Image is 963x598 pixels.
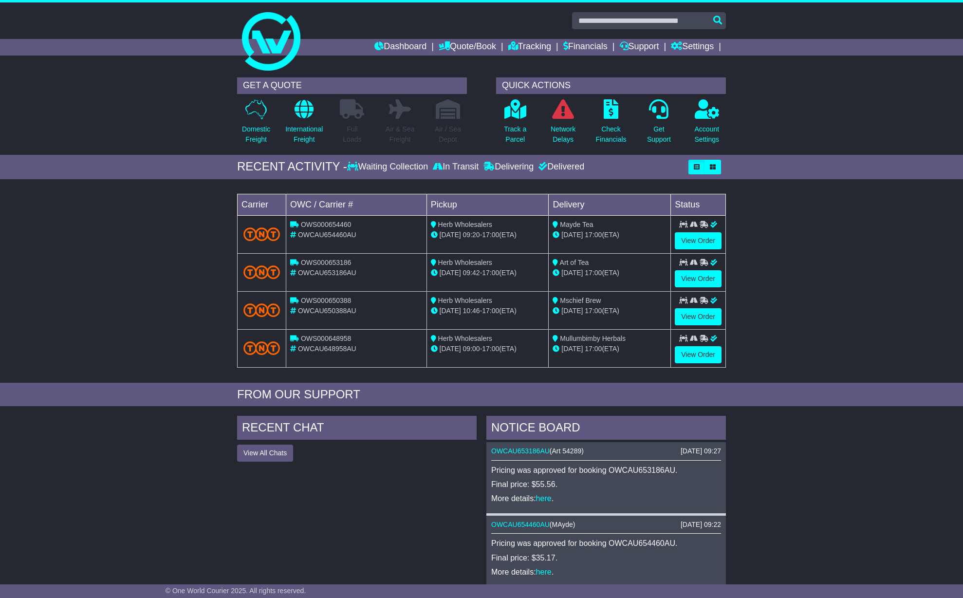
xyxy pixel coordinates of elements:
span: 09:20 [463,231,480,239]
td: Status [671,194,726,215]
span: Mschief Brew [560,297,601,304]
a: Quote/Book [439,39,496,56]
span: MAyde [552,521,573,528]
div: - (ETA) [431,344,545,354]
a: DomesticFreight [241,99,271,150]
a: Financials [563,39,608,56]
div: In Transit [430,162,481,172]
div: ( ) [491,521,721,529]
a: GetSupport [647,99,671,150]
td: Carrier [238,194,286,215]
p: Check Financials [596,124,627,145]
span: Mayde Tea [560,221,593,228]
a: View Order [675,232,722,249]
img: TNT_Domestic.png [243,227,280,241]
div: (ETA) [553,306,667,316]
span: [DATE] [440,307,461,315]
span: 09:42 [463,269,480,277]
span: OWCAU648958AU [298,345,356,353]
a: Tracking [508,39,551,56]
div: RECENT CHAT [237,416,477,442]
div: ( ) [491,447,721,455]
span: Art of Tea [560,259,589,266]
span: 17:00 [585,307,602,315]
span: [DATE] [561,269,583,277]
p: Pricing was approved for booking OWCAU653186AU. [491,466,721,475]
span: OWS000650388 [301,297,352,304]
a: CheckFinancials [595,99,627,150]
span: Herb Wholesalers [438,335,492,342]
span: © One World Courier 2025. All rights reserved. [166,587,306,595]
div: FROM OUR SUPPORT [237,388,726,402]
p: Account Settings [695,124,720,145]
span: [DATE] [440,345,461,353]
td: Pickup [426,194,549,215]
a: here [536,568,552,576]
a: View Order [675,270,722,287]
div: (ETA) [553,230,667,240]
p: Air & Sea Freight [386,124,414,145]
span: Mullumbimby Herbals [560,335,626,342]
span: [DATE] [561,307,583,315]
span: 10:46 [463,307,480,315]
span: [DATE] [561,231,583,239]
div: Delivering [481,162,536,172]
span: [DATE] [561,345,583,353]
span: 17:00 [482,307,499,315]
span: Herb Wholesalers [438,259,492,266]
div: RECENT ACTIVITY - [237,160,347,174]
p: More details: . [491,567,721,577]
span: Art 54289 [552,447,582,455]
div: (ETA) [553,268,667,278]
span: OWCAU654460AU [298,231,356,239]
a: OWCAU653186AU [491,447,550,455]
div: Waiting Collection [347,162,430,172]
div: [DATE] 09:22 [681,521,721,529]
div: GET A QUOTE [237,77,467,94]
p: Full Loads [340,124,364,145]
span: OWS000654460 [301,221,352,228]
span: 09:00 [463,345,480,353]
div: Delivered [536,162,584,172]
a: View Order [675,308,722,325]
a: InternationalFreight [285,99,323,150]
span: 17:00 [482,231,499,239]
p: Domestic Freight [242,124,270,145]
div: - (ETA) [431,268,545,278]
p: More details: . [491,494,721,503]
div: [DATE] 09:27 [681,447,721,455]
div: - (ETA) [431,230,545,240]
div: (ETA) [553,344,667,354]
a: View Order [675,346,722,363]
span: Herb Wholesalers [438,297,492,304]
span: OWS000648958 [301,335,352,342]
a: AccountSettings [694,99,720,150]
p: Track a Parcel [504,124,526,145]
p: Final price: $35.17. [491,553,721,562]
button: View All Chats [237,445,293,462]
a: here [536,494,552,503]
p: Pricing was approved for booking OWCAU654460AU. [491,539,721,548]
td: Delivery [549,194,671,215]
span: OWCAU650388AU [298,307,356,315]
span: [DATE] [440,269,461,277]
span: 17:00 [482,269,499,277]
p: Final price: $55.56. [491,480,721,489]
span: [DATE] [440,231,461,239]
p: Network Delays [551,124,575,145]
td: OWC / Carrier # [286,194,427,215]
img: TNT_Domestic.png [243,303,280,317]
a: Dashboard [374,39,426,56]
a: Track aParcel [503,99,527,150]
a: Settings [671,39,714,56]
span: 17:00 [585,269,602,277]
a: NetworkDelays [550,99,576,150]
span: OWS000653186 [301,259,352,266]
p: Get Support [647,124,671,145]
span: OWCAU653186AU [298,269,356,277]
img: TNT_Domestic.png [243,265,280,279]
span: 17:00 [585,345,602,353]
p: International Freight [285,124,323,145]
span: 17:00 [482,345,499,353]
p: Air / Sea Depot [435,124,461,145]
